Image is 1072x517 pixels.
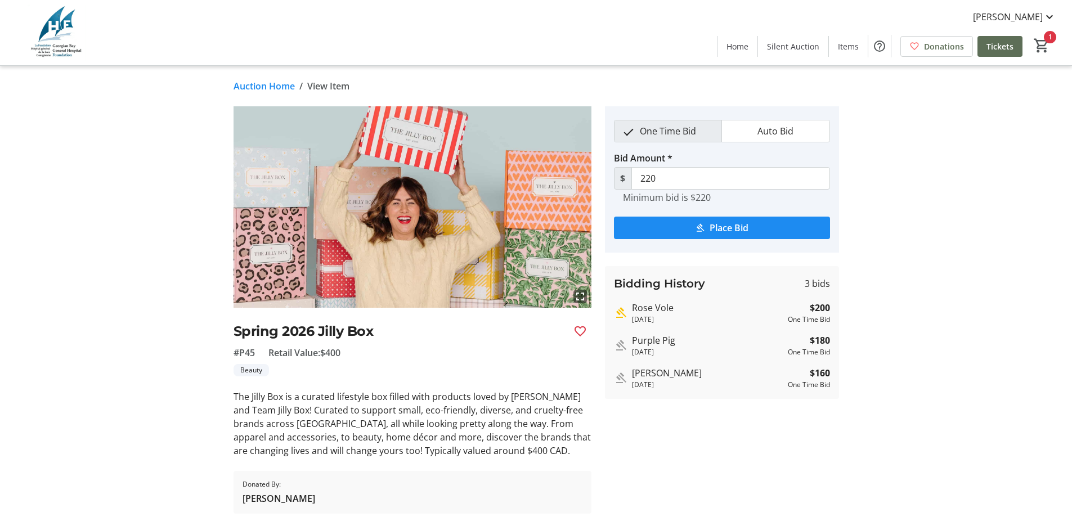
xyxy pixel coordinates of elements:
[751,120,800,142] span: Auto Bid
[234,79,295,93] a: Auction Home
[573,290,587,303] mat-icon: fullscreen
[243,492,315,505] span: [PERSON_NAME]
[623,192,711,203] tr-hint: Minimum bid is $220
[900,36,973,57] a: Donations
[868,35,891,57] button: Help
[788,314,830,325] div: One Time Bid
[632,334,783,347] div: Purple Pig
[633,120,703,142] span: One Time Bid
[810,366,830,380] strong: $160
[614,275,705,292] h3: Bidding History
[810,301,830,314] strong: $200
[632,314,783,325] div: [DATE]
[977,36,1022,57] a: Tickets
[7,5,107,61] img: Georgian Bay General Hospital Foundation's Logo
[234,364,269,376] tr-label-badge: Beauty
[614,306,627,320] mat-icon: Highest bid
[243,479,315,489] span: Donated By:
[234,390,591,457] div: The Jilly Box is a curated lifestyle box filled with products loved by [PERSON_NAME] and Team Jil...
[829,36,868,57] a: Items
[614,339,627,352] mat-icon: Outbid
[805,277,830,290] span: 3 bids
[299,79,303,93] span: /
[1031,35,1052,56] button: Cart
[632,347,783,357] div: [DATE]
[964,8,1065,26] button: [PERSON_NAME]
[973,10,1043,24] span: [PERSON_NAME]
[569,320,591,343] button: Favourite
[788,380,830,390] div: One Time Bid
[726,41,748,52] span: Home
[614,217,830,239] button: Place Bid
[767,41,819,52] span: Silent Auction
[788,347,830,357] div: One Time Bid
[234,321,564,341] h2: Spring 2026 Jilly Box
[810,334,830,347] strong: $180
[632,380,783,390] div: [DATE]
[758,36,828,57] a: Silent Auction
[632,301,783,314] div: Rose Vole
[234,106,591,308] img: Image
[632,366,783,380] div: [PERSON_NAME]
[710,221,748,235] span: Place Bid
[234,346,255,359] span: #P45
[924,41,964,52] span: Donations
[986,41,1013,52] span: Tickets
[614,371,627,385] mat-icon: Outbid
[268,346,340,359] span: Retail Value: $400
[614,167,632,190] span: $
[307,79,349,93] span: View Item
[838,41,859,52] span: Items
[614,151,672,165] label: Bid Amount *
[717,36,757,57] a: Home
